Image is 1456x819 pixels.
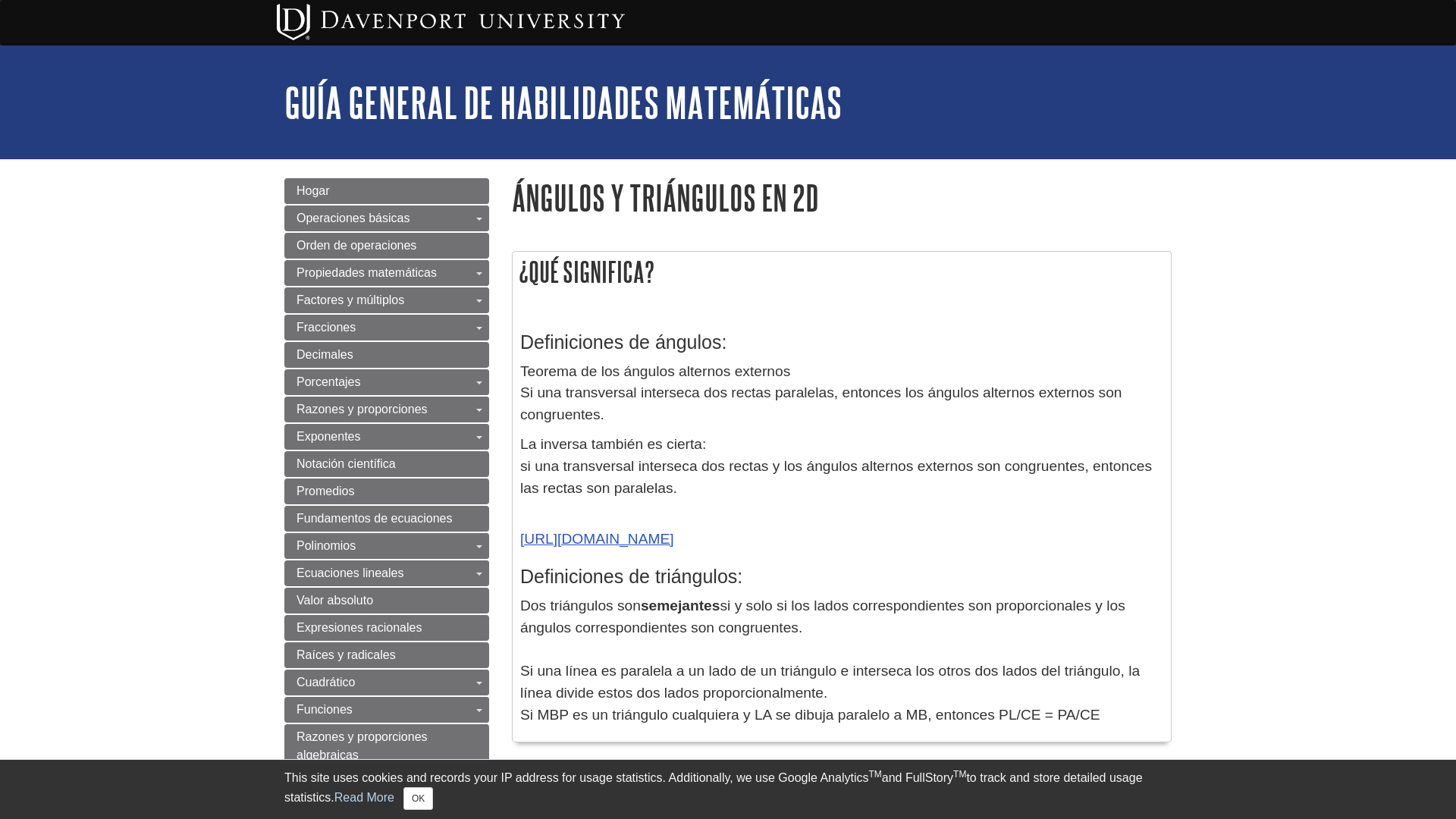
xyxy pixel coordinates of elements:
[284,615,489,641] a: Expresiones racionales
[284,479,489,504] a: Promedios
[284,670,489,695] a: Cuadrático
[284,451,489,477] a: Notación científica
[284,315,489,340] a: Fracciones
[297,348,353,361] span: Decimales
[297,512,452,525] span: Fundamentos de ecuaciones
[641,598,720,613] strong: semejantes
[297,239,416,252] span: Orden de operaciones
[284,506,489,532] a: Fundamentos de ecuaciones
[284,424,489,450] a: Exponentes
[520,531,674,547] a: [URL][DOMAIN_NAME]
[520,361,1163,426] p: Teorema de los ángulos alternos externos Si una transversal interseca dos rectas paralelas, enton...
[284,260,489,286] a: Propiedades matemáticas
[284,642,489,668] a: Raíces y radicales
[297,703,353,716] span: Funciones
[284,724,489,768] a: Razones y proporciones algebraicas
[297,403,428,416] span: Razones y proporciones
[520,566,1163,588] h3: Definiciones de triángulos:
[284,233,489,259] a: Orden de operaciones
[297,430,361,443] span: Exponentes
[297,375,361,388] span: Porcentajes
[297,730,428,761] span: Razones y proporciones algebraicas
[868,769,881,780] sup: TM
[284,697,489,723] a: Funciones
[284,79,842,126] a: Guía general de habilidades matemáticas
[297,594,373,607] span: Valor absoluto
[297,648,396,661] span: Raíces y radicales
[284,206,489,231] a: Operaciones básicas
[297,266,437,279] span: Propiedades matemáticas
[520,595,1163,726] p: Dos triángulos son si y solo si los lados correspondientes son proporcionales y los ángulos corre...
[297,621,422,634] span: Expresiones racionales
[284,533,489,559] a: Polinomios
[297,184,330,197] span: Hogar
[284,769,1172,810] div: This site uses cookies and records your IP address for usage statistics. Additionally, we use Goo...
[297,539,356,552] span: Polinomios
[284,397,489,422] a: Razones y proporciones
[284,178,489,204] a: Hogar
[513,252,1171,292] h2: ¿Qué significa?
[277,4,625,40] img: Davenport University
[297,676,355,689] span: Cuadrático
[297,457,396,470] span: Notación científica
[297,485,354,497] span: Promedios
[284,287,489,313] a: Factores y múltiplos
[284,588,489,613] a: Valor absoluto
[334,791,394,804] a: Read More
[284,342,489,368] a: Decimales
[403,787,433,810] button: Close
[297,212,409,224] span: Operaciones básicas
[297,321,356,334] span: Fracciones
[512,178,1172,217] h1: Ángulos y triángulos en 2D
[520,434,1163,499] p: La inversa también es cierta: si una transversal interseca dos rectas y los ángulos alternos exte...
[520,331,1163,353] h3: Definiciones de ángulos:
[297,293,404,306] span: Factores y múltiplos
[284,560,489,586] a: Ecuaciones lineales
[297,566,403,579] span: Ecuaciones lineales
[953,769,966,780] sup: TM
[284,369,489,395] a: Porcentajes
